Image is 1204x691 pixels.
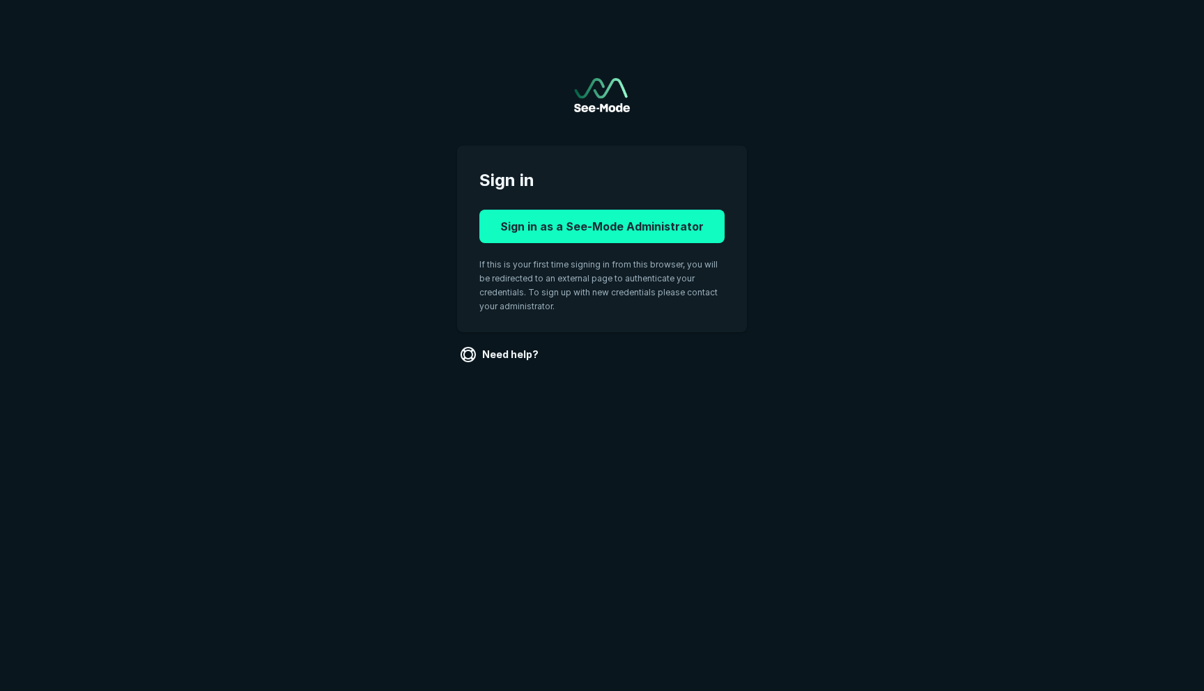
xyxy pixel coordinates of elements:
[457,343,544,366] a: Need help?
[479,210,725,243] button: Sign in as a See-Mode Administrator
[479,259,718,311] span: If this is your first time signing in from this browser, you will be redirected to an external pa...
[574,78,630,112] a: Go to sign in
[574,78,630,112] img: See-Mode Logo
[479,168,725,193] span: Sign in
